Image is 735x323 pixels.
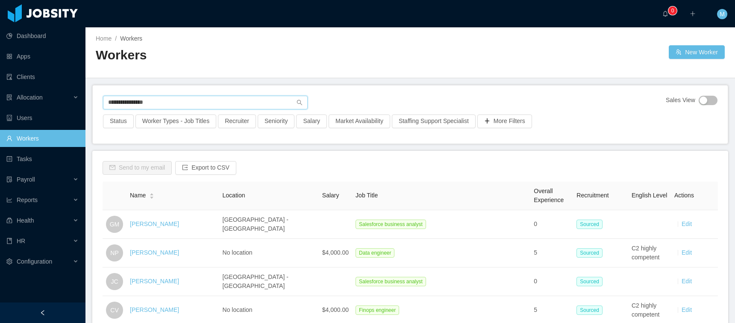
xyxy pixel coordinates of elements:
sup: 0 [668,6,677,15]
a: Sourced [576,249,606,256]
span: Configuration [17,258,52,265]
span: Sourced [576,277,603,286]
a: Edit [682,249,692,256]
td: C2 highly competent [628,239,671,267]
i: icon: caret-down [150,195,154,198]
span: CV [110,302,118,319]
span: Allocation [17,94,43,101]
a: icon: appstoreApps [6,48,79,65]
a: Sourced [576,306,606,313]
a: Sourced [576,220,606,227]
a: [PERSON_NAME] [130,220,179,227]
i: icon: book [6,238,12,244]
h2: Workers [96,47,410,64]
span: Sourced [576,220,603,229]
a: Edit [682,278,692,285]
span: Salesforce business analyst [356,220,426,229]
a: icon: robotUsers [6,109,79,126]
span: English Level [632,192,667,199]
td: [GEOGRAPHIC_DATA] - [GEOGRAPHIC_DATA] [219,267,319,296]
i: icon: line-chart [6,197,12,203]
a: Edit [682,306,692,313]
button: icon: usergroup-addNew Worker [669,45,725,59]
span: M [720,9,725,19]
span: Data engineer [356,248,394,258]
i: icon: plus [690,11,696,17]
span: Sales View [666,96,695,105]
button: icon: exportExport to CSV [175,161,236,175]
i: icon: solution [6,94,12,100]
span: Job Title [356,192,378,199]
span: Recruitment [576,192,609,199]
a: Edit [682,220,692,227]
span: Name [130,191,146,200]
span: $4,000.00 [322,249,349,256]
span: Finops engineer [356,305,399,315]
i: icon: caret-up [150,192,154,195]
span: NP [110,244,118,261]
span: Workers [120,35,142,42]
a: Home [96,35,112,42]
a: icon: profileTasks [6,150,79,167]
td: [GEOGRAPHIC_DATA] - [GEOGRAPHIC_DATA] [219,210,319,239]
span: JC [111,273,118,290]
span: Salesforce business analyst [356,277,426,286]
a: icon: auditClients [6,68,79,85]
a: Sourced [576,278,606,285]
span: Health [17,217,34,224]
button: Recruiter [218,115,256,128]
button: Worker Types - Job Titles [135,115,216,128]
button: Seniority [258,115,294,128]
span: GM [110,216,120,233]
a: [PERSON_NAME] [130,306,179,313]
span: Location [223,192,245,199]
i: icon: bell [662,11,668,17]
a: icon: pie-chartDashboard [6,27,79,44]
span: Overall Experience [534,188,564,203]
span: Payroll [17,176,35,183]
span: HR [17,238,25,244]
a: [PERSON_NAME] [130,278,179,285]
button: Status [103,115,134,128]
td: 0 [530,210,573,239]
td: 0 [530,267,573,296]
span: $4,000.00 [322,306,349,313]
button: Salary [296,115,327,128]
span: Sourced [576,305,603,315]
td: 5 [530,239,573,267]
span: Actions [674,192,694,199]
button: icon: plusMore Filters [477,115,532,128]
i: icon: setting [6,258,12,264]
span: Reports [17,197,38,203]
span: / [115,35,117,42]
i: icon: file-protect [6,176,12,182]
i: icon: medicine-box [6,217,12,223]
span: Sourced [576,248,603,258]
a: icon: userWorkers [6,130,79,147]
button: Market Availability [329,115,390,128]
td: No location [219,239,319,267]
a: [PERSON_NAME] [130,249,179,256]
i: icon: search [297,100,303,106]
div: Sort [149,192,154,198]
span: Salary [322,192,339,199]
button: Staffing Support Specialist [392,115,476,128]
